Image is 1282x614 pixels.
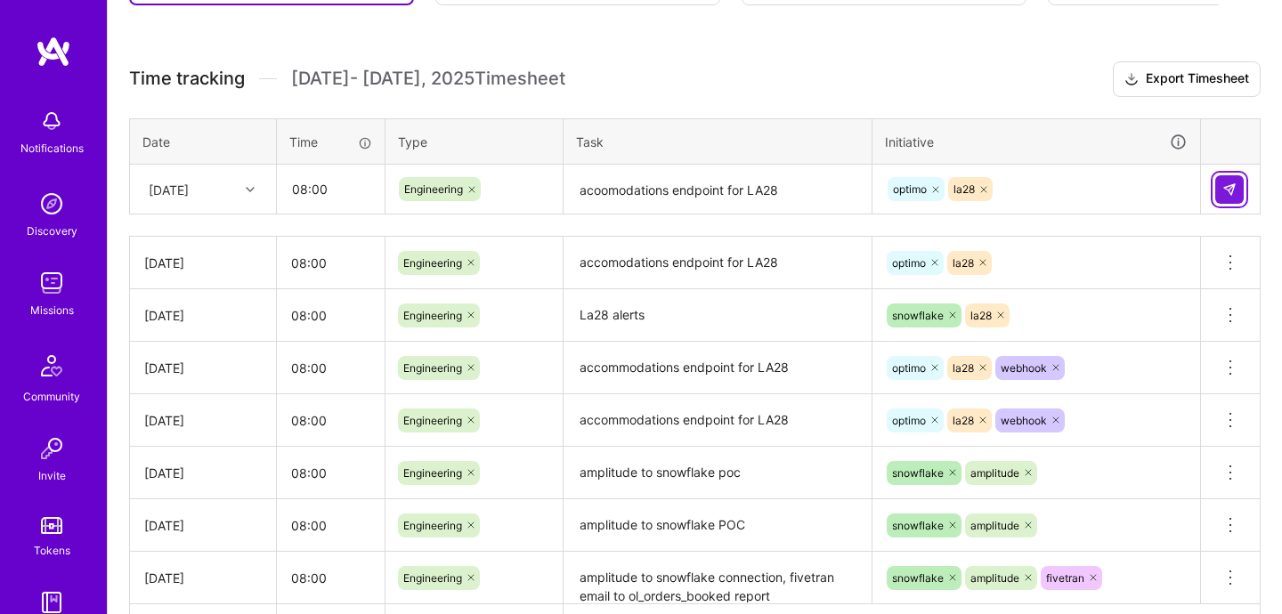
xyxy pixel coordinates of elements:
[564,118,872,165] th: Task
[970,519,1019,532] span: amplitude
[565,238,870,287] textarea: accomodations endpoint for LA28
[23,387,80,406] div: Community
[403,309,462,322] span: Engineering
[277,292,385,339] input: HH:MM
[20,139,84,158] div: Notifications
[289,133,372,151] div: Time
[970,309,992,322] span: la28
[1113,61,1261,97] button: Export Timesheet
[953,414,974,427] span: la28
[893,182,927,196] span: optimo
[1001,361,1047,375] span: webhook
[246,185,255,194] i: icon Chevron
[892,309,944,322] span: snowflake
[277,397,385,444] input: HH:MM
[27,222,77,240] div: Discovery
[565,396,870,445] textarea: accommodations endpoint for LA28
[277,554,385,602] input: HH:MM
[34,431,69,466] img: Invite
[953,256,974,270] span: la28
[30,301,74,319] div: Missions
[892,414,926,427] span: optimo
[144,306,262,325] div: [DATE]
[1124,70,1139,89] i: icon Download
[565,448,870,497] textarea: amplitude to snowflake poc
[385,118,564,165] th: Type
[144,516,262,535] div: [DATE]
[565,166,870,214] textarea: acoomodations endpoint for LA28
[892,361,926,375] span: optimo
[30,344,73,387] img: Community
[892,519,944,532] span: snowflake
[149,180,189,198] div: [DATE]
[403,256,462,270] span: Engineering
[277,449,385,497] input: HH:MM
[970,571,1019,585] span: amplitude
[565,343,870,392] textarea: accommodations endpoint for LA28
[970,466,1019,480] span: amplitude
[565,501,870,550] textarea: amplitude to snowflake POC
[36,36,71,68] img: logo
[892,571,944,585] span: snowflake
[403,519,462,532] span: Engineering
[34,103,69,139] img: bell
[404,182,463,196] span: Engineering
[565,553,870,602] textarea: amplitude to snowflake connection, fivetran email to ol_orders_booked report
[278,166,384,213] input: HH:MM
[38,466,66,485] div: Invite
[129,68,245,90] span: Time tracking
[144,569,262,587] div: [DATE]
[144,411,262,430] div: [DATE]
[953,182,975,196] span: la28
[144,359,262,377] div: [DATE]
[885,132,1188,152] div: Initiative
[1046,571,1084,585] span: fivetran
[41,517,62,534] img: tokens
[277,502,385,549] input: HH:MM
[892,466,944,480] span: snowflake
[34,541,70,560] div: Tokens
[144,254,262,272] div: [DATE]
[1215,175,1245,204] div: null
[953,361,974,375] span: la28
[144,464,262,482] div: [DATE]
[277,344,385,392] input: HH:MM
[403,466,462,480] span: Engineering
[403,414,462,427] span: Engineering
[277,239,385,287] input: HH:MM
[291,68,565,90] span: [DATE] - [DATE] , 2025 Timesheet
[34,265,69,301] img: teamwork
[1001,414,1047,427] span: webhook
[892,256,926,270] span: optimo
[130,118,277,165] th: Date
[403,571,462,585] span: Engineering
[403,361,462,375] span: Engineering
[1222,182,1237,197] img: Submit
[34,186,69,222] img: discovery
[565,291,870,340] textarea: La28 alerts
